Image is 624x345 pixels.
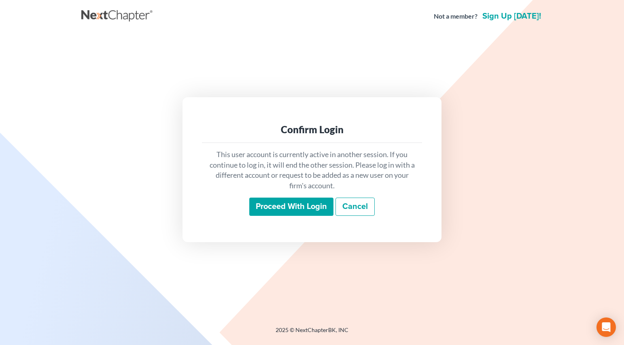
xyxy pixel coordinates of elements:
input: Proceed with login [249,198,333,216]
a: Cancel [335,198,375,216]
div: Confirm Login [208,123,416,136]
p: This user account is currently active in another session. If you continue to log in, it will end ... [208,149,416,191]
div: Open Intercom Messenger [596,317,616,337]
strong: Not a member? [434,12,478,21]
div: 2025 © NextChapterBK, INC [81,326,543,341]
a: Sign up [DATE]! [481,12,543,20]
